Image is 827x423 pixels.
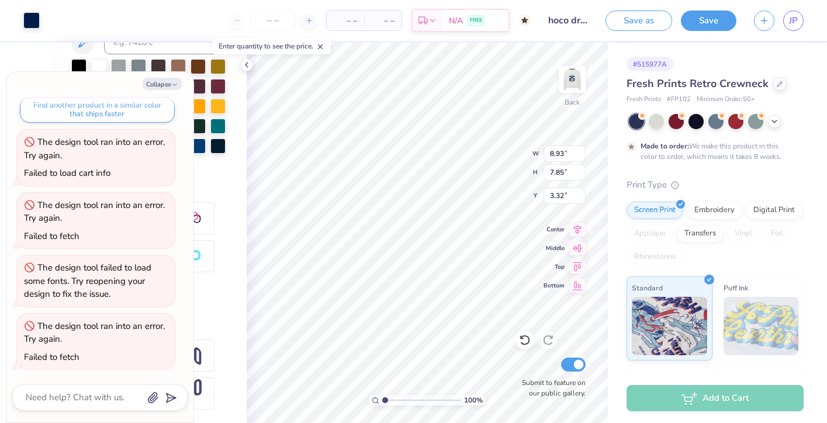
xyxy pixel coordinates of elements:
[544,282,565,290] span: Bottom
[746,202,802,219] div: Digital Print
[24,199,165,224] div: The design tool ran into an error. Try again.
[627,225,673,242] div: Applique
[24,230,79,242] div: Failed to fetch
[24,262,151,300] div: The design tool failed to load some fonts. Try reopening your design to fix the issue.
[632,372,660,384] span: Neon Ink
[627,248,683,266] div: Rhinestones
[763,225,791,242] div: Foil
[334,15,357,27] span: – –
[212,38,331,54] div: Enter quantity to see the price.
[250,10,296,31] input: – –
[24,351,79,363] div: Failed to fetch
[24,136,165,161] div: The design tool ran into an error. Try again.
[143,78,182,90] button: Collapse
[641,141,784,162] div: We make this product in this color to order, which means it takes 8 weeks.
[727,225,760,242] div: Vinyl
[724,297,799,355] img: Puff Ink
[560,68,584,91] img: Back
[605,11,672,31] button: Save as
[667,95,691,105] span: # FP102
[24,167,110,179] div: Failed to load cart info
[697,95,755,105] span: Minimum Order: 50 +
[724,372,793,384] span: Metallic & Glitter Ink
[449,15,463,27] span: N/A
[104,31,228,54] input: e.g. 7428 c
[470,16,482,25] span: FREE
[544,244,565,252] span: Middle
[627,95,661,105] span: Fresh Prints
[20,97,175,123] button: Find another product in a similar color that ships faster
[724,282,748,294] span: Puff Ink
[627,57,673,71] div: # 515977A
[677,225,724,242] div: Transfers
[544,263,565,271] span: Top
[687,202,742,219] div: Embroidery
[681,11,736,31] button: Save
[632,297,707,355] img: Standard
[627,77,769,91] span: Fresh Prints Retro Crewneck
[627,178,804,192] div: Print Type
[632,282,663,294] span: Standard
[371,15,395,27] span: – –
[515,377,586,398] label: Submit to feature on our public gallery.
[627,202,683,219] div: Screen Print
[539,9,597,32] input: Untitled Design
[789,14,798,27] span: JP
[641,141,689,151] strong: Made to order:
[544,226,565,234] span: Center
[565,97,580,108] div: Back
[464,395,483,405] span: 100 %
[24,320,165,345] div: The design tool ran into an error. Try again.
[783,11,804,31] a: JP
